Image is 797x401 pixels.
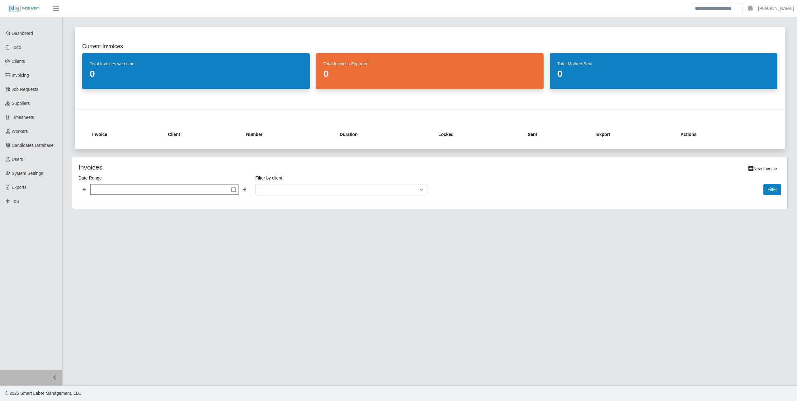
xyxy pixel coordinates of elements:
[82,42,777,51] h2: Current Invoices
[90,61,302,67] dt: Total Invoices with time
[78,174,250,182] label: Date Range
[557,68,770,79] dd: 0
[12,87,39,92] span: Job Requests
[12,45,21,50] span: Todo
[255,174,427,182] label: Filter by client:
[691,3,743,14] input: Search
[9,5,40,12] img: SLM Logo
[763,184,781,195] button: Filter
[12,185,26,190] span: Exports
[557,61,770,67] dt: Total Marked Sent
[12,31,33,36] span: Dashboard
[592,127,676,142] th: Export
[323,61,536,67] dt: Total Invoices Exported
[335,127,433,142] th: Duration
[12,115,34,120] span: Timesheets
[12,143,54,148] span: Candidates Database
[5,391,81,396] span: © 2025 Smart Labor Management, LLC
[676,127,767,142] th: Actions
[12,101,30,106] span: Suppliers
[12,199,19,204] span: ToS
[323,68,536,79] dd: 0
[12,157,23,162] span: Users
[163,127,241,142] th: Client
[744,163,781,174] a: New Invoice
[90,68,302,79] dd: 0
[433,127,523,142] th: Locked
[78,163,366,171] h4: Invoices
[758,5,794,12] a: [PERSON_NAME]
[12,73,29,78] span: Invoicing
[12,171,43,176] span: System Settings
[12,129,28,134] span: Workers
[92,127,163,142] th: Invoice
[241,127,335,142] th: Number
[12,59,25,64] span: Clients
[523,127,592,142] th: Sent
